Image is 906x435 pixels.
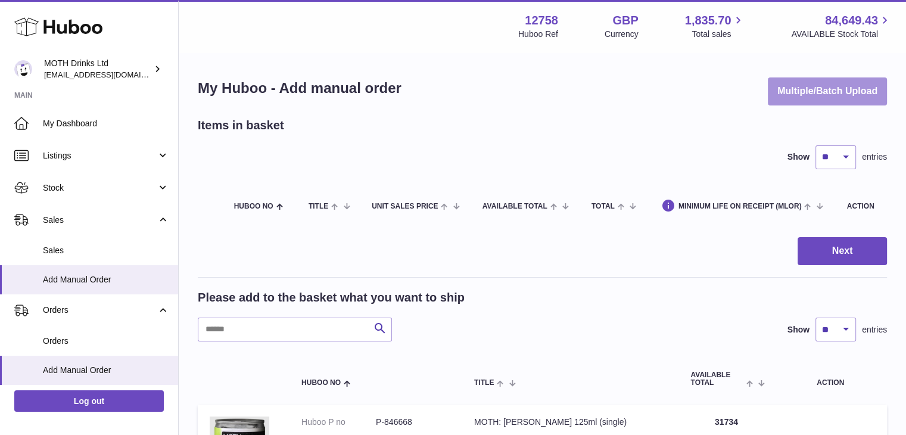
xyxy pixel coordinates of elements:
[847,203,875,210] div: Action
[301,379,341,387] span: Huboo no
[774,359,887,399] th: Action
[768,77,887,105] button: Multiple/Batch Upload
[376,417,450,428] dd: P-846668
[198,79,401,98] h1: My Huboo - Add manual order
[43,304,157,316] span: Orders
[301,417,376,428] dt: Huboo P no
[612,13,638,29] strong: GBP
[43,150,157,161] span: Listings
[43,118,169,129] span: My Dashboard
[690,371,743,387] span: AVAILABLE Total
[44,58,151,80] div: MOTH Drinks Ltd
[525,13,558,29] strong: 12758
[791,13,892,40] a: 84,649.43 AVAILABLE Stock Total
[825,13,878,29] span: 84,649.43
[198,117,284,133] h2: Items in basket
[518,29,558,40] div: Huboo Ref
[591,203,615,210] span: Total
[198,290,465,306] h2: Please add to the basket what you want to ship
[43,274,169,285] span: Add Manual Order
[44,70,175,79] span: [EMAIL_ADDRESS][DOMAIN_NAME]
[862,151,887,163] span: entries
[43,335,169,347] span: Orders
[798,237,887,265] button: Next
[309,203,328,210] span: Title
[372,203,438,210] span: Unit Sales Price
[43,215,157,226] span: Sales
[474,379,494,387] span: Title
[685,13,745,40] a: 1,835.70 Total sales
[234,203,273,210] span: Huboo no
[43,182,157,194] span: Stock
[787,151,810,163] label: Show
[43,365,169,376] span: Add Manual Order
[482,203,547,210] span: AVAILABLE Total
[14,390,164,412] a: Log out
[678,203,802,210] span: Minimum Life On Receipt (MLOR)
[605,29,639,40] div: Currency
[791,29,892,40] span: AVAILABLE Stock Total
[685,13,731,29] span: 1,835.70
[43,245,169,256] span: Sales
[14,60,32,78] img: orders@mothdrinks.com
[787,324,810,335] label: Show
[862,324,887,335] span: entries
[692,29,745,40] span: Total sales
